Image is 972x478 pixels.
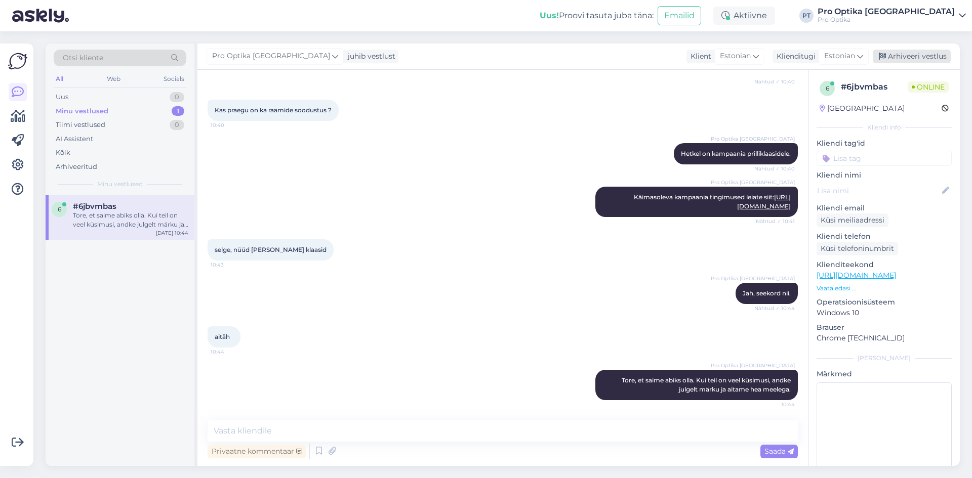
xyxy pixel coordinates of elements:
[215,333,230,340] span: aitäh
[711,135,795,143] span: Pro Optika [GEOGRAPHIC_DATA]
[817,138,952,149] p: Kliendi tag'id
[841,81,908,93] div: # 6jbvmbas
[817,213,888,227] div: Küsi meiliaadressi
[818,8,955,16] div: Pro Optika [GEOGRAPHIC_DATA]
[56,162,97,172] div: Arhiveeritud
[711,275,795,282] span: Pro Optika [GEOGRAPHIC_DATA]
[817,354,952,363] div: [PERSON_NAME]
[211,348,249,356] span: 10:44
[63,53,103,63] span: Otsi kliente
[764,447,794,456] span: Saada
[757,401,795,408] span: 10:44
[817,242,898,255] div: Küsi telefoninumbrit
[820,103,905,114] div: [GEOGRAPHIC_DATA]
[754,305,795,312] span: Nähtud ✓ 10:44
[215,106,332,114] span: Kas praegu on ka raamide soodustus ?
[658,6,701,25] button: Emailid
[743,289,791,297] span: Jah, seekord nii.
[817,123,952,132] div: Kliendi info
[8,52,27,71] img: Askly Logo
[817,369,952,379] p: Märkmed
[817,271,896,280] a: [URL][DOMAIN_NAME]
[161,72,186,85] div: Socials
[170,92,184,102] div: 0
[56,148,70,158] div: Kõik
[817,284,952,293] p: Vaata edasi ...
[817,185,940,196] input: Lisa nimi
[211,261,249,269] span: 10:43
[156,229,188,237] div: [DATE] 10:44
[873,50,951,63] div: Arhiveeri vestlus
[713,7,775,25] div: Aktiivne
[681,150,791,157] span: Hetkel on kampaania prilliklaasidele.
[826,84,829,92] span: 6
[817,170,952,181] p: Kliendi nimi
[817,231,952,242] p: Kliendi telefon
[711,179,795,186] span: Pro Optika [GEOGRAPHIC_DATA]
[73,211,188,229] div: Tore, et saime abiks olla. Kui teil on veel küsimusi, andke julgelt märku ja aitame hea meelega.
[58,205,61,213] span: 6
[754,78,795,85] span: Nähtud ✓ 10:40
[215,246,327,253] span: selge, nüüd [PERSON_NAME] klaasid
[686,51,711,62] div: Klient
[817,333,952,343] p: Chrome [TECHNICAL_ID]
[817,297,952,308] p: Operatsioonisüsteem
[56,120,105,130] div: Tiimi vestlused
[908,81,949,93] span: Online
[818,8,966,24] a: Pro Optika [GEOGRAPHIC_DATA]Pro Optika
[756,218,795,225] span: Nähtud ✓ 10:41
[720,51,751,62] span: Estonian
[711,362,795,369] span: Pro Optika [GEOGRAPHIC_DATA]
[818,16,955,24] div: Pro Optika
[540,11,559,20] b: Uus!
[817,151,952,166] input: Lisa tag
[540,10,654,22] div: Proovi tasuta juba täna:
[824,51,855,62] span: Estonian
[634,193,791,210] span: Käimasoleva kampaania tingimused leiate siit:
[105,72,123,85] div: Web
[622,376,792,393] span: Tore, et saime abiks olla. Kui teil on veel küsimusi, andke julgelt märku ja aitame hea meelega.
[212,51,330,62] span: Pro Optika [GEOGRAPHIC_DATA]
[56,134,93,144] div: AI Assistent
[208,445,306,458] div: Privaatne kommentaar
[754,165,795,172] span: Nähtud ✓ 10:40
[799,9,814,23] div: PT
[817,259,952,270] p: Klienditeekond
[56,106,108,116] div: Minu vestlused
[97,180,143,189] span: Minu vestlused
[773,51,816,62] div: Klienditugi
[211,121,249,129] span: 10:40
[172,106,184,116] div: 1
[817,322,952,333] p: Brauser
[817,308,952,318] p: Windows 10
[56,92,68,102] div: Uus
[73,202,116,211] span: #6jbvmbas
[817,203,952,213] p: Kliendi email
[344,51,395,62] div: juhib vestlust
[170,120,184,130] div: 0
[54,72,65,85] div: All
